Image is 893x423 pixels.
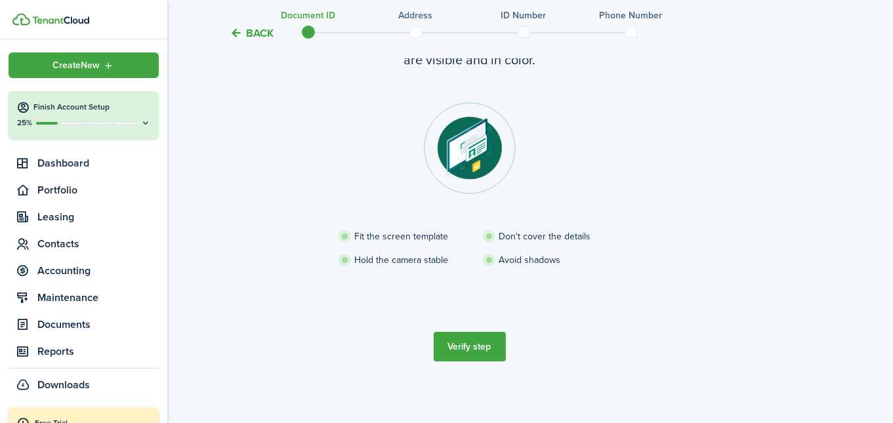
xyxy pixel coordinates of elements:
img: TenantCloud [12,13,30,26]
span: Accounting [37,263,159,279]
span: Documents [37,317,159,332]
li: Hold the camera stable [339,253,483,267]
li: Fit the screen template [339,230,483,243]
button: Back [230,26,274,40]
span: Leasing [37,209,159,225]
li: Don't cover the details [483,230,627,243]
span: Downloads [37,377,90,393]
img: TenantCloud [32,16,89,24]
h3: Address [399,9,433,22]
button: Verify step [434,332,506,361]
button: Open menu [9,52,159,78]
span: Dashboard [37,155,159,171]
li: Avoid shadows [483,253,627,267]
span: Reports [37,344,159,359]
a: Reports [9,340,159,363]
button: Finish Account Setup25% [9,91,159,138]
span: Contacts [37,236,159,252]
p: 25% [16,117,33,129]
span: Create New [53,61,100,70]
h3: Document ID [281,9,335,22]
h3: ID Number [501,9,546,22]
h4: Finish Account Setup [33,102,151,113]
img: Document step [424,102,516,194]
span: Portfolio [37,182,159,198]
span: Maintenance [37,290,159,306]
h3: Phone Number [600,9,663,22]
